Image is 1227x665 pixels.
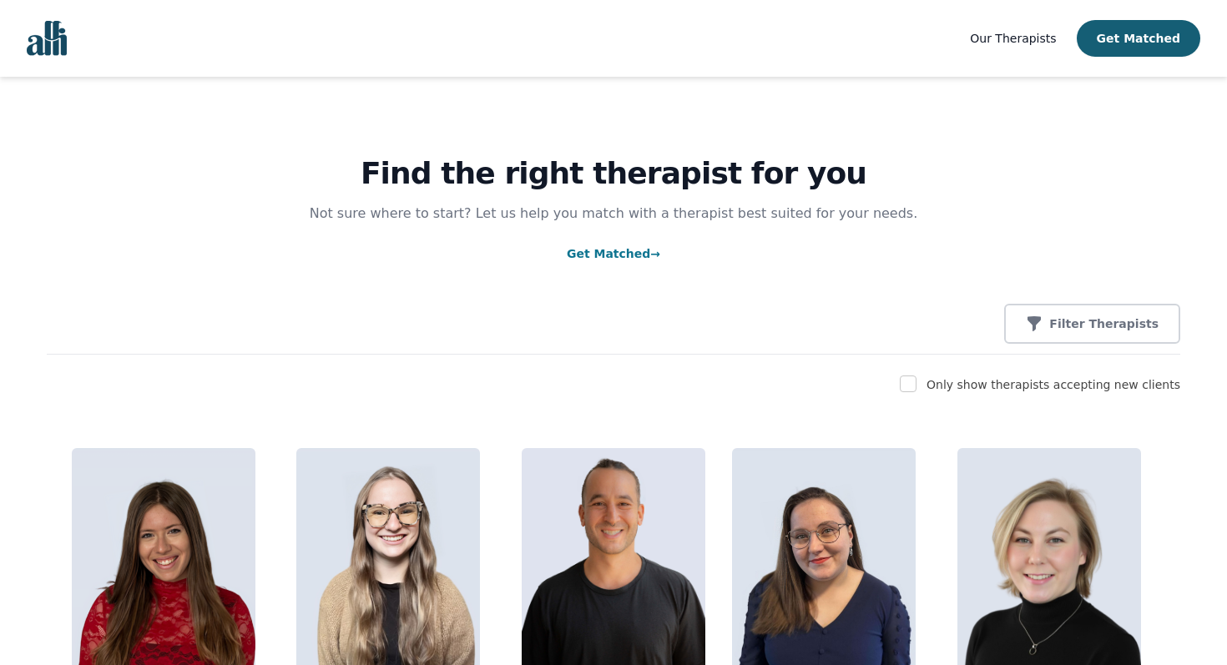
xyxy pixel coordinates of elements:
button: Filter Therapists [1004,304,1180,344]
p: Filter Therapists [1049,315,1159,332]
label: Only show therapists accepting new clients [927,378,1180,391]
a: Our Therapists [970,28,1056,48]
a: Get Matched [567,247,660,260]
img: alli logo [27,21,67,56]
span: → [650,247,660,260]
button: Get Matched [1077,20,1200,57]
h1: Find the right therapist for you [47,157,1180,190]
p: Not sure where to start? Let us help you match with a therapist best suited for your needs. [293,204,934,224]
span: Our Therapists [970,32,1056,45]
